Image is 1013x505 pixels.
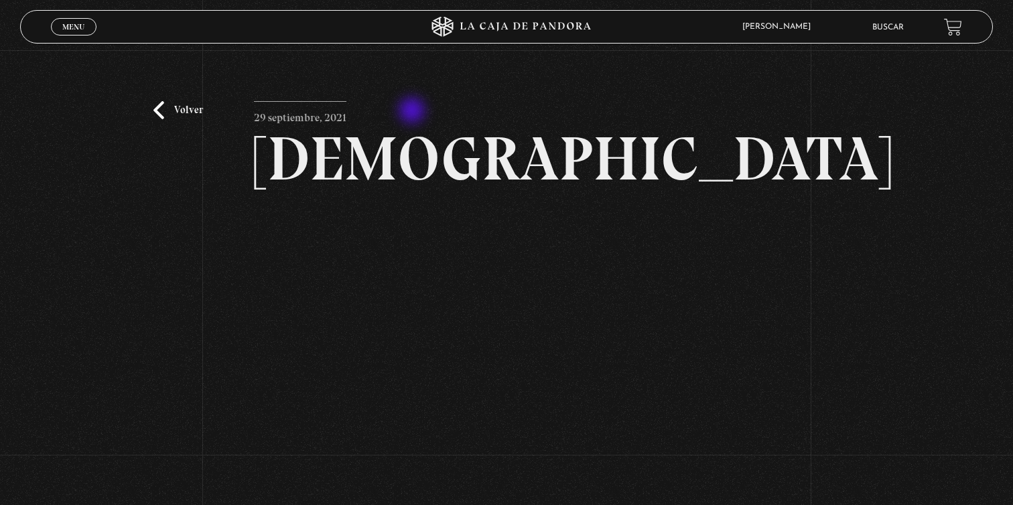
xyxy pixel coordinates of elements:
[944,18,962,36] a: View your shopping cart
[872,23,904,31] a: Buscar
[254,101,346,128] p: 29 septiembre, 2021
[153,101,203,119] a: Volver
[254,128,760,190] h2: [DEMOGRAPHIC_DATA]
[62,23,84,31] span: Menu
[58,34,89,44] span: Cerrar
[736,23,824,31] span: [PERSON_NAME]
